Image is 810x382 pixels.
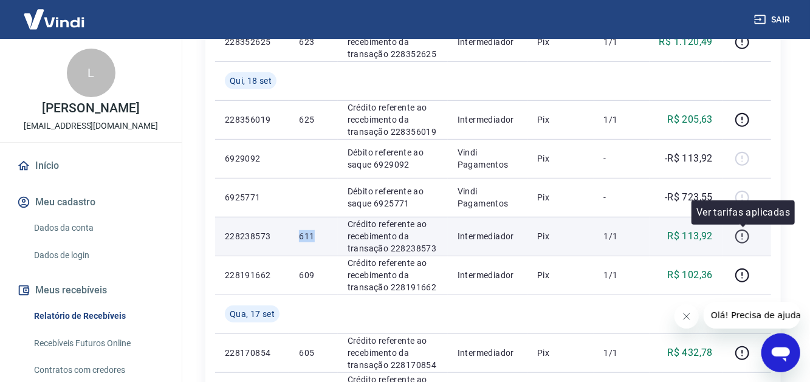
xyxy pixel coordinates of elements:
[348,146,438,171] p: Débito referente ao saque 6929092
[42,102,139,115] p: [PERSON_NAME]
[15,1,94,38] img: Vindi
[299,36,328,48] p: 623
[458,269,518,281] p: Intermediador
[668,112,713,127] p: R$ 205,63
[230,308,275,320] span: Qua, 17 set
[604,269,640,281] p: 1/1
[458,230,518,242] p: Intermediador
[299,230,328,242] p: 611
[299,114,328,126] p: 625
[668,229,713,244] p: R$ 113,92
[704,302,800,329] iframe: Mensagem da empresa
[29,216,167,240] a: Dados da conta
[458,36,518,48] p: Intermediador
[348,185,438,210] p: Débito referente ao saque 6925771
[665,190,713,205] p: -R$ 723,55
[668,268,713,282] p: R$ 102,36
[7,9,102,18] span: Olá! Precisa de ajuda?
[15,277,167,304] button: Meus recebíveis
[537,347,585,359] p: Pix
[604,114,640,126] p: 1/1
[225,269,280,281] p: 228191662
[225,152,280,165] p: 6929092
[604,191,640,203] p: -
[299,347,328,359] p: 605
[659,35,713,49] p: R$ 1.120,49
[225,114,280,126] p: 228356019
[225,36,280,48] p: 228352625
[537,114,585,126] p: Pix
[225,230,280,242] p: 228238573
[29,243,167,268] a: Dados de login
[348,218,438,254] p: Crédito referente ao recebimento da transação 228238573
[752,9,795,31] button: Sair
[348,24,438,60] p: Crédito referente ao recebimento da transação 228352625
[604,152,640,165] p: -
[674,304,699,329] iframe: Fechar mensagem
[537,230,585,242] p: Pix
[24,120,158,132] p: [EMAIL_ADDRESS][DOMAIN_NAME]
[67,49,115,97] div: L
[537,269,585,281] p: Pix
[604,230,640,242] p: 1/1
[225,191,280,203] p: 6925771
[348,335,438,371] p: Crédito referente ao recebimento da transação 228170854
[458,114,518,126] p: Intermediador
[29,331,167,356] a: Recebíveis Futuros Online
[29,304,167,329] a: Relatório de Recebíveis
[537,36,585,48] p: Pix
[15,189,167,216] button: Meu cadastro
[230,75,272,87] span: Qui, 18 set
[665,151,713,166] p: -R$ 113,92
[537,152,585,165] p: Pix
[458,146,518,171] p: Vindi Pagamentos
[761,333,800,372] iframe: Botão para abrir a janela de mensagens
[225,347,280,359] p: 228170854
[458,347,518,359] p: Intermediador
[15,152,167,179] a: Início
[604,347,640,359] p: 1/1
[299,269,328,281] p: 609
[604,36,640,48] p: 1/1
[696,205,790,220] p: Ver tarifas aplicadas
[458,185,518,210] p: Vindi Pagamentos
[668,346,713,360] p: R$ 432,78
[348,101,438,138] p: Crédito referente ao recebimento da transação 228356019
[537,191,585,203] p: Pix
[348,257,438,293] p: Crédito referente ao recebimento da transação 228191662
